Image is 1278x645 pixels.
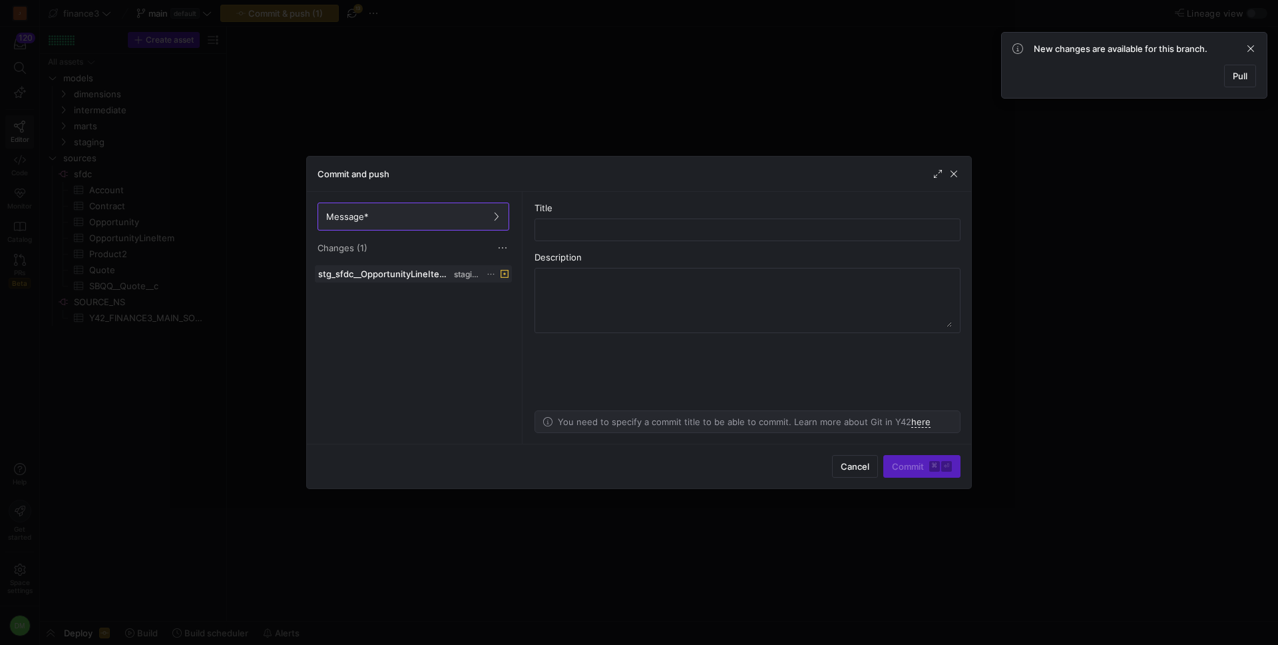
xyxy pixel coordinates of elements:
a: here [911,416,931,428]
span: New changes are available for this branch. [1034,43,1207,54]
p: You need to specify a commit title to be able to commit. Learn more about Git in Y42 [558,416,931,427]
button: Cancel [832,455,878,478]
span: Title [534,203,552,213]
span: staging [454,270,479,279]
div: Description [534,252,960,263]
span: stg_sfdc__OpportunityLineItem.sql [318,269,451,279]
button: Message* [318,203,509,231]
span: Pull [1233,71,1247,81]
span: Message* [326,211,369,222]
h3: Commit and push [318,169,389,179]
button: stg_sfdc__OpportunityLineItem.sqlstaging [315,265,512,283]
span: Changes (1) [318,243,367,253]
span: Cancel [841,461,869,472]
